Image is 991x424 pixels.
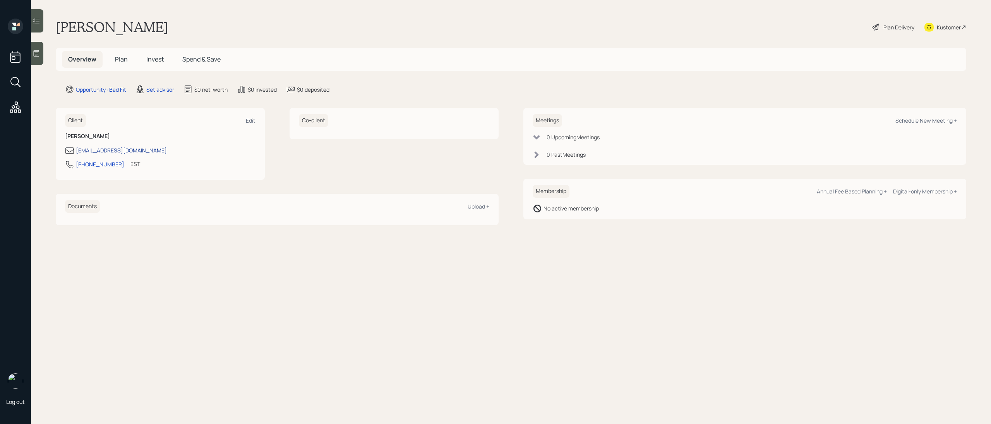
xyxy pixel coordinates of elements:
div: $0 invested [248,85,277,94]
img: retirable_logo.png [8,373,23,389]
span: Spend & Save [182,55,221,63]
div: 0 Past Meeting s [547,150,586,159]
div: Opportunity · Bad Fit [76,85,126,94]
div: Log out [6,398,25,405]
span: Overview [68,55,96,63]
div: Edit [246,117,255,124]
h6: [PERSON_NAME] [65,133,255,140]
div: Annual Fee Based Planning + [817,188,887,195]
div: Set advisor [146,85,174,94]
h1: [PERSON_NAME] [56,19,168,36]
div: Kustomer [937,23,961,31]
h6: Meetings [533,114,562,127]
span: Invest [146,55,164,63]
div: Schedule New Meeting + [895,117,957,124]
h6: Membership [533,185,569,198]
div: EST [130,160,140,168]
div: Plan Delivery [883,23,914,31]
div: Upload + [468,203,489,210]
div: [EMAIL_ADDRESS][DOMAIN_NAME] [76,146,167,154]
div: $0 deposited [297,85,329,94]
span: Plan [115,55,128,63]
h6: Documents [65,200,100,213]
div: $0 net-worth [194,85,228,94]
h6: Co-client [299,114,328,127]
div: 0 Upcoming Meeting s [547,133,600,141]
div: No active membership [544,204,599,212]
div: [PHONE_NUMBER] [76,160,124,168]
div: Digital-only Membership + [893,188,957,195]
h6: Client [65,114,86,127]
